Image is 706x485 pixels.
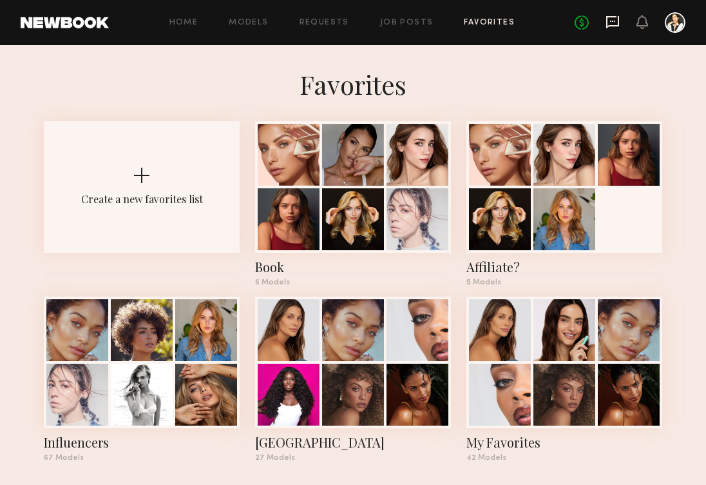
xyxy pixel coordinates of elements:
div: 5 Models [466,279,662,286]
div: Los Angeles [255,433,451,451]
div: Book [255,258,451,276]
a: Home [169,19,198,27]
a: Influencers67 Models [44,297,240,462]
a: Affiliate?5 Models [466,121,662,286]
a: [GEOGRAPHIC_DATA]27 Models [255,297,451,462]
div: 27 Models [255,454,451,462]
a: Requests [300,19,349,27]
button: Create a new favorites list [44,121,240,297]
div: Affiliate? [466,258,662,276]
div: Create a new favorites list [81,192,203,206]
div: 6 Models [255,279,451,286]
a: Favorites [464,19,515,27]
a: Job Posts [380,19,434,27]
div: 67 Models [44,454,240,462]
div: My Favorites [466,433,662,451]
a: Book6 Models [255,121,451,286]
a: My Favorites42 Models [466,297,662,462]
div: 42 Models [466,454,662,462]
div: Influencers [44,433,240,451]
a: Models [229,19,268,27]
